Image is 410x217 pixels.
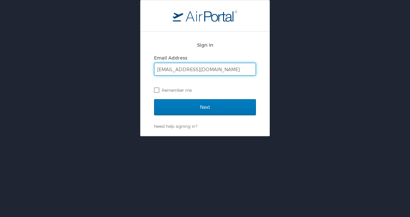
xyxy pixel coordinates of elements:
[154,41,256,49] h2: Sign In
[154,85,256,95] label: Remember me
[173,10,237,22] img: logo
[154,124,197,129] a: Need help signing in?
[154,99,256,115] input: Next
[154,55,187,61] label: Email Address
